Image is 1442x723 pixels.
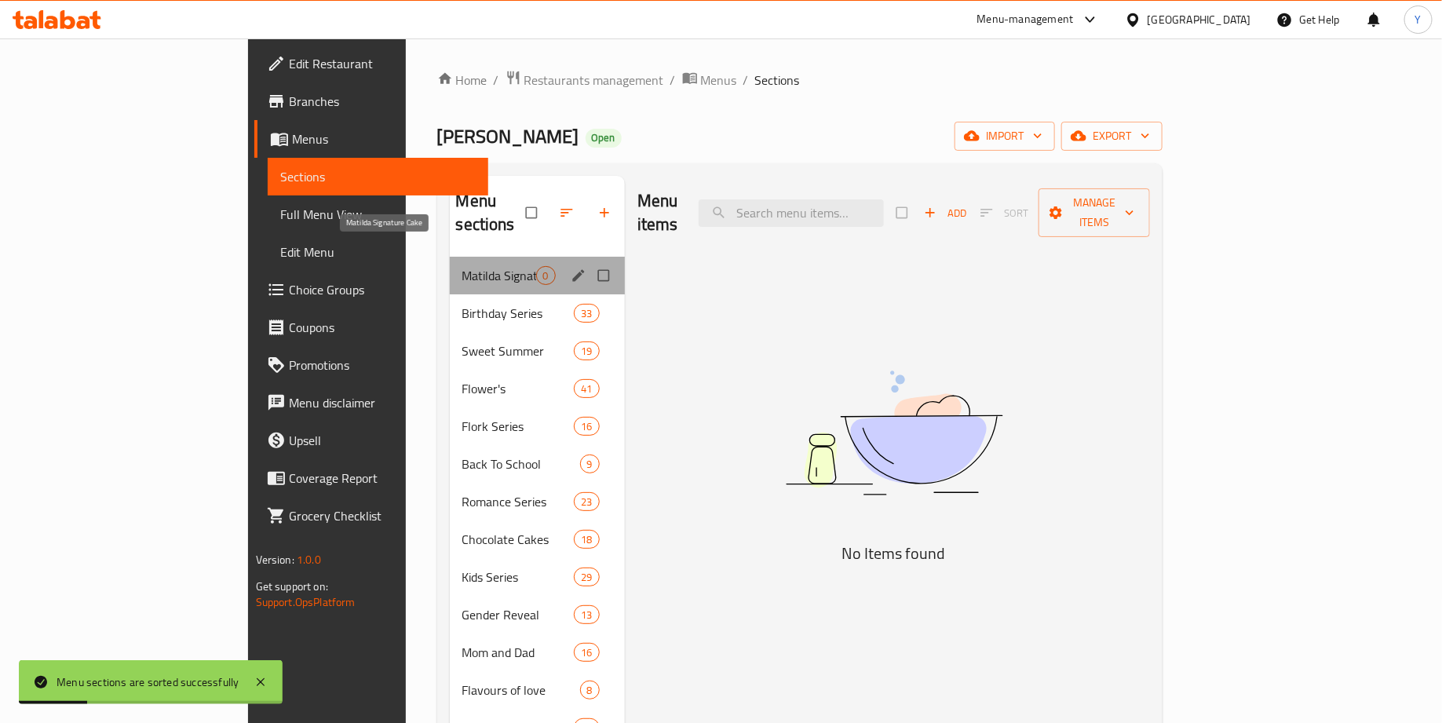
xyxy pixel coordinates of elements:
span: [PERSON_NAME] [437,119,579,154]
button: export [1061,122,1163,151]
button: Add [920,201,970,225]
span: Edit Restaurant [289,54,476,73]
span: Sections [755,71,800,89]
a: Menus [254,120,489,158]
div: Flork Series [462,417,575,436]
a: Grocery Checklist [254,497,489,535]
div: Mom and Dad16 [450,634,625,671]
span: import [967,126,1042,146]
span: Get support on: [256,576,328,597]
div: Chocolate Cakes18 [450,520,625,558]
span: Sections [280,167,476,186]
span: Version: [256,550,294,570]
a: Restaurants management [506,70,664,90]
span: 13 [575,608,598,623]
span: Restaurants management [524,71,664,89]
span: Grocery Checklist [289,506,476,525]
span: Birthday Series [462,304,575,323]
a: Menu disclaimer [254,384,489,422]
button: import [955,122,1055,151]
div: Back To School9 [450,445,625,483]
span: Add [924,204,966,222]
span: 18 [575,532,598,547]
input: search [699,199,884,227]
span: Manage items [1051,193,1137,232]
li: / [494,71,499,89]
span: Menus [292,130,476,148]
span: Menus [701,71,737,89]
span: Full Menu View [280,205,476,224]
a: Support.OpsPlatform [256,592,356,612]
div: items [574,492,599,511]
div: Birthday Series33 [450,294,625,332]
div: Menu sections are sorted successfully [57,674,239,691]
a: Edit Restaurant [254,45,489,82]
h2: Menu items [637,189,681,236]
span: 29 [575,570,598,585]
a: Edit Menu [268,233,489,271]
div: Flower's41 [450,370,625,407]
div: [GEOGRAPHIC_DATA] [1148,11,1251,28]
a: Upsell [254,422,489,459]
div: Sweet Summer19 [450,332,625,370]
span: Open [586,131,622,144]
span: Y [1415,11,1422,28]
a: Branches [254,82,489,120]
div: items [574,379,599,398]
li: / [743,71,749,89]
div: Flower's [462,379,575,398]
span: 16 [575,645,598,660]
span: Sweet Summer [462,341,575,360]
span: Romance Series [462,492,575,511]
span: Choice Groups [289,280,476,299]
a: Full Menu View [268,195,489,233]
div: Flork Series16 [450,407,625,445]
div: Menu-management [977,10,1074,29]
div: items [580,681,600,699]
button: edit [568,265,592,286]
span: 41 [575,382,598,396]
span: 16 [575,419,598,434]
div: Matilda Signature Cake0edit [450,257,625,294]
div: items [536,266,556,285]
span: Kids Series [462,568,575,586]
span: Coupons [289,318,476,337]
a: Promotions [254,346,489,384]
img: dish.svg [698,329,1090,537]
a: Menus [682,70,737,90]
a: Coverage Report [254,459,489,497]
button: Manage items [1039,188,1150,237]
div: items [574,304,599,323]
span: 19 [575,344,598,359]
div: items [574,605,599,624]
div: items [574,530,599,549]
span: Coverage Report [289,469,476,487]
span: Back To School [462,455,580,473]
div: Flavours of love8 [450,671,625,709]
div: items [574,341,599,360]
div: Gender Reveal13 [450,596,625,634]
span: Upsell [289,431,476,450]
span: Mom and Dad [462,643,575,662]
span: Sort items [970,201,1039,225]
span: export [1074,126,1150,146]
span: Chocolate Cakes [462,530,575,549]
a: Sections [268,158,489,195]
span: 8 [581,683,599,698]
div: items [574,643,599,662]
div: items [574,568,599,586]
span: Add item [920,201,970,225]
span: Matilda Signature Cake [462,266,536,285]
span: 23 [575,495,598,509]
span: Flavours of love [462,681,580,699]
span: 1.0.0 [297,550,321,570]
span: 33 [575,306,598,321]
a: Coupons [254,309,489,346]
